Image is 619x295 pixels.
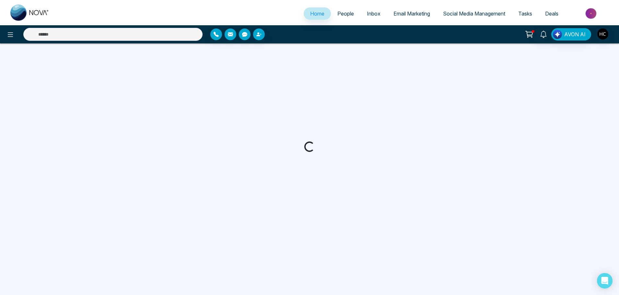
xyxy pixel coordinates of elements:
img: User Avatar [597,28,608,40]
img: Market-place.gif [568,6,615,21]
span: People [337,10,354,17]
button: AVON AI [551,28,591,40]
span: Tasks [518,10,532,17]
a: Deals [539,7,565,20]
a: Email Marketing [387,7,437,20]
a: Inbox [360,7,387,20]
img: Lead Flow [553,30,562,39]
a: Social Media Management [437,7,512,20]
a: Home [304,7,331,20]
span: Home [310,10,324,17]
img: Nova CRM Logo [10,5,49,21]
span: Inbox [367,10,380,17]
div: Open Intercom Messenger [597,273,613,289]
span: Social Media Management [443,10,505,17]
span: Deals [545,10,558,17]
a: People [331,7,360,20]
a: Tasks [512,7,539,20]
span: Email Marketing [393,10,430,17]
span: AVON AI [564,30,586,38]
